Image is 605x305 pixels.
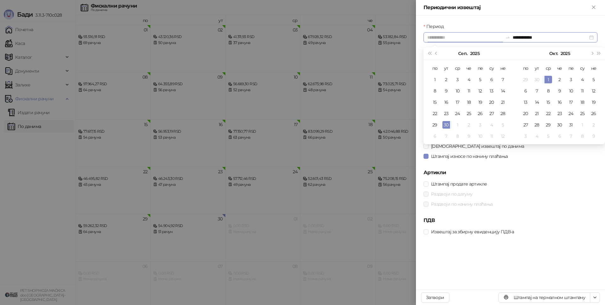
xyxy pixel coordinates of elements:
[475,74,486,85] td: 2025-09-05
[488,132,495,140] div: 11
[533,110,541,117] div: 21
[475,85,486,97] td: 2025-09-12
[533,132,541,140] div: 4
[577,63,588,74] th: су
[590,110,597,117] div: 26
[577,130,588,142] td: 2025-11-08
[442,98,450,106] div: 16
[554,74,565,85] td: 2025-10-02
[567,87,575,95] div: 10
[423,4,590,11] div: Периодични извештај
[531,130,543,142] td: 2025-11-04
[463,85,475,97] td: 2025-09-11
[567,76,575,83] div: 3
[429,153,510,160] span: Штампај износе по начину плаћања
[497,63,509,74] th: не
[590,132,597,140] div: 9
[554,108,565,119] td: 2025-10-23
[452,108,463,119] td: 2025-09-24
[426,47,433,60] button: Претходна година (Control + left)
[452,119,463,130] td: 2025-10-01
[476,76,484,83] div: 5
[554,130,565,142] td: 2025-11-06
[544,76,552,83] div: 1
[476,110,484,117] div: 26
[431,87,439,95] div: 8
[475,130,486,142] td: 2025-10-10
[567,132,575,140] div: 7
[454,87,461,95] div: 10
[429,108,441,119] td: 2025-09-22
[499,110,507,117] div: 28
[497,119,509,130] td: 2025-10-05
[556,121,563,129] div: 30
[465,98,473,106] div: 18
[475,97,486,108] td: 2025-09-19
[452,85,463,97] td: 2025-09-10
[429,63,441,74] th: по
[463,130,475,142] td: 2025-10-09
[556,87,563,95] div: 9
[543,85,554,97] td: 2025-10-08
[579,76,586,83] div: 4
[441,63,452,74] th: ут
[588,108,599,119] td: 2025-10-26
[486,74,497,85] td: 2025-09-06
[579,98,586,106] div: 18
[431,121,439,129] div: 29
[476,87,484,95] div: 12
[531,74,543,85] td: 2025-09-30
[554,119,565,130] td: 2025-10-30
[520,97,531,108] td: 2025-10-13
[505,35,510,40] span: swap-right
[431,76,439,83] div: 1
[452,97,463,108] td: 2025-09-17
[454,110,461,117] div: 24
[429,143,527,150] span: [DEMOGRAPHIC_DATA] извештај по данима
[567,121,575,129] div: 31
[475,63,486,74] th: пе
[429,97,441,108] td: 2025-09-15
[554,63,565,74] th: че
[565,63,577,74] th: пе
[522,121,529,129] div: 27
[441,85,452,97] td: 2025-09-09
[543,74,554,85] td: 2025-10-01
[549,47,558,60] button: Изабери месец
[544,132,552,140] div: 5
[429,74,441,85] td: 2025-09-01
[454,98,461,106] div: 17
[454,76,461,83] div: 3
[522,98,529,106] div: 13
[588,74,599,85] td: 2025-10-05
[533,121,541,129] div: 28
[470,47,480,60] button: Изабери годину
[499,121,507,129] div: 5
[463,74,475,85] td: 2025-09-04
[522,110,529,117] div: 20
[499,98,507,106] div: 21
[579,87,586,95] div: 11
[463,97,475,108] td: 2025-09-18
[463,108,475,119] td: 2025-09-25
[567,98,575,106] div: 17
[499,132,507,140] div: 12
[488,98,495,106] div: 20
[441,119,452,130] td: 2025-09-30
[476,121,484,129] div: 3
[497,74,509,85] td: 2025-09-07
[429,85,441,97] td: 2025-09-08
[497,85,509,97] td: 2025-09-14
[486,119,497,130] td: 2025-10-04
[429,201,495,208] span: Раздвоји по начину плаћања
[441,74,452,85] td: 2025-09-02
[520,108,531,119] td: 2025-10-20
[505,35,510,40] span: to
[556,110,563,117] div: 23
[463,119,475,130] td: 2025-10-02
[454,132,461,140] div: 8
[520,85,531,97] td: 2025-10-06
[590,4,597,11] button: Close
[465,76,473,83] div: 4
[543,130,554,142] td: 2025-11-05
